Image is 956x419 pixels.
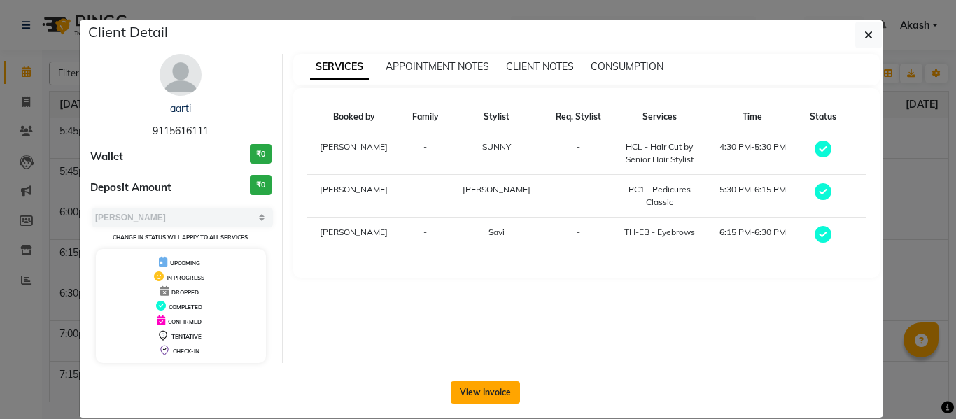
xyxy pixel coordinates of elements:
[544,218,613,253] td: -
[90,149,123,165] span: Wallet
[799,102,847,132] th: Status
[307,102,402,132] th: Booked by
[169,304,202,311] span: COMPLETED
[310,55,369,80] span: SERVICES
[307,218,402,253] td: [PERSON_NAME]
[88,22,168,43] h5: Client Detail
[401,218,449,253] td: -
[544,175,613,218] td: -
[168,318,202,325] span: CONFIRMED
[482,141,511,152] span: SUNNY
[307,175,402,218] td: [PERSON_NAME]
[171,333,202,340] span: TENTATIVE
[544,102,613,132] th: Req. Stylist
[90,180,171,196] span: Deposit Amount
[706,175,799,218] td: 5:30 PM-6:15 PM
[488,227,505,237] span: Savi
[613,102,706,132] th: Services
[307,132,402,175] td: [PERSON_NAME]
[706,132,799,175] td: 4:30 PM-5:30 PM
[167,274,204,281] span: IN PROGRESS
[170,260,200,267] span: UPCOMING
[171,289,199,296] span: DROPPED
[170,102,191,115] a: aarti
[706,102,799,132] th: Time
[250,144,272,164] h3: ₹0
[506,60,574,73] span: CLIENT NOTES
[463,184,530,194] span: [PERSON_NAME]
[173,348,199,355] span: CHECK-IN
[386,60,489,73] span: APPOINTMENT NOTES
[250,175,272,195] h3: ₹0
[621,183,698,208] div: PC1 - Pedicures Classic
[706,218,799,253] td: 6:15 PM-6:30 PM
[401,175,449,218] td: -
[401,132,449,175] td: -
[153,125,209,137] span: 9115616111
[544,132,613,175] td: -
[113,234,249,241] small: Change in status will apply to all services.
[401,102,449,132] th: Family
[621,226,698,239] div: TH-EB - Eyebrows
[451,381,520,404] button: View Invoice
[591,60,663,73] span: CONSUMPTION
[160,54,202,96] img: avatar
[621,141,698,166] div: HCL - Hair Cut by Senior Hair Stylist
[449,102,544,132] th: Stylist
